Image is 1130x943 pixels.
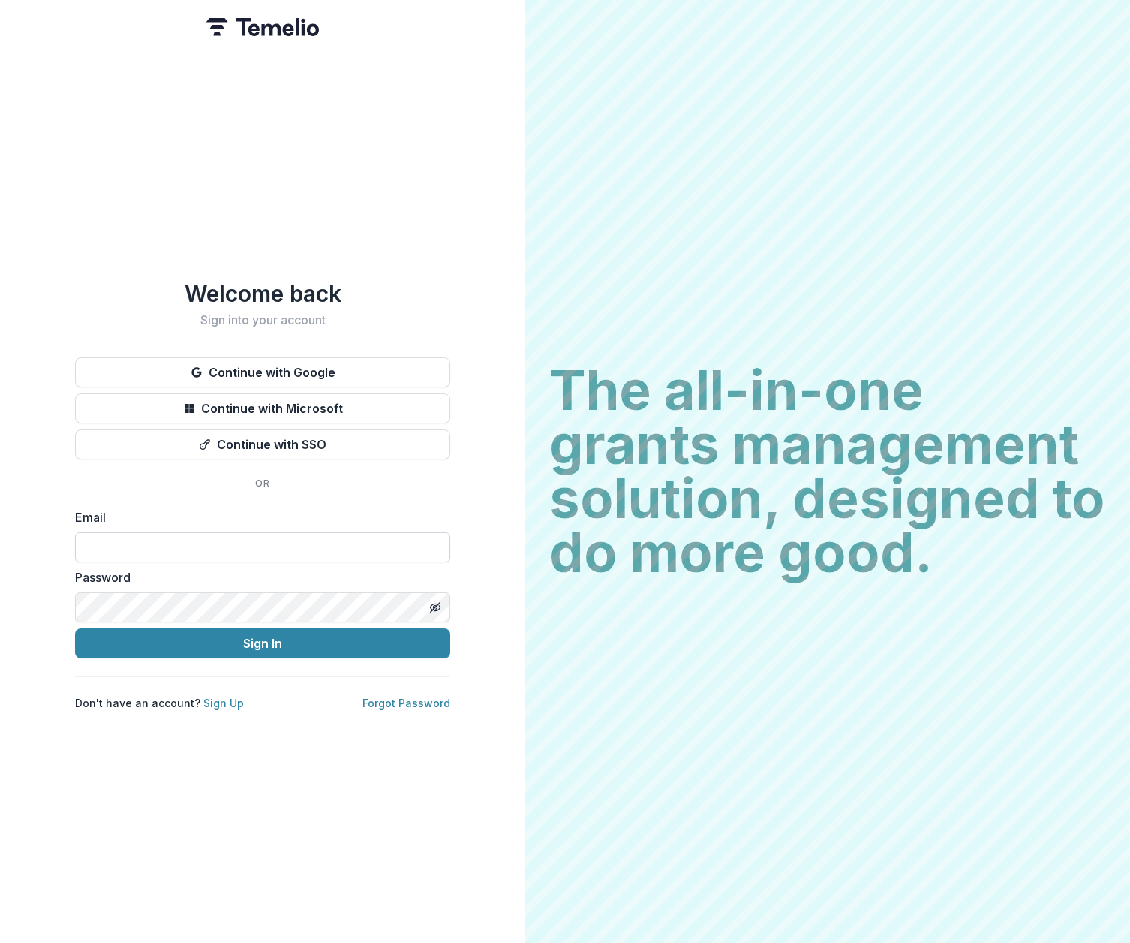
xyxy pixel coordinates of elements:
[206,18,319,36] img: Temelio
[75,357,450,387] button: Continue with Google
[75,508,441,526] label: Email
[423,595,447,619] button: Toggle password visibility
[75,393,450,423] button: Continue with Microsoft
[75,568,441,586] label: Password
[75,628,450,658] button: Sign In
[75,313,450,327] h2: Sign into your account
[362,697,450,710] a: Forgot Password
[75,280,450,307] h1: Welcome back
[75,429,450,459] button: Continue with SSO
[75,695,244,711] p: Don't have an account?
[203,697,244,710] a: Sign Up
